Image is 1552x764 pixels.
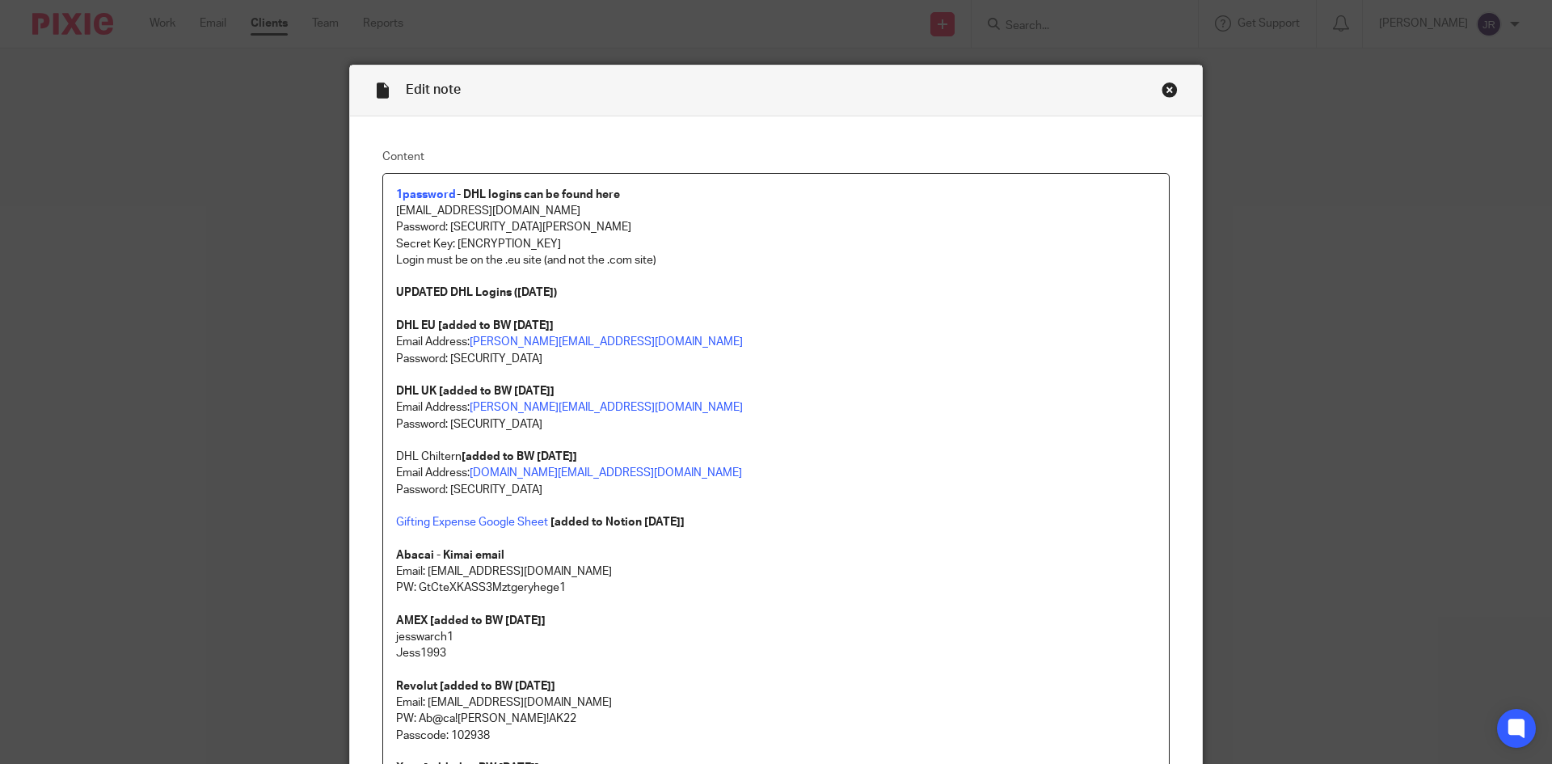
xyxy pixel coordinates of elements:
a: [PERSON_NAME][EMAIL_ADDRESS][DOMAIN_NAME] [470,336,743,348]
p: Email: [EMAIL_ADDRESS][DOMAIN_NAME] [396,564,1156,580]
strong: Revolut [added to BW [DATE]] [396,681,555,692]
a: 1password [396,189,457,200]
strong: - DHL logins can be found here [457,189,620,200]
strong: DHL UK [396,386,436,397]
strong: [added to BW [DATE]] [462,451,577,462]
p: Email: [EMAIL_ADDRESS][DOMAIN_NAME] [396,678,1156,711]
strong: UPDATED DHL Logins ([DATE]) [396,287,557,298]
p: Email Address: Password: [SECURITY_DATA] DHL Chiltern Email Address: [396,399,1156,481]
p: PW: GtCteXKASS3Mztgeryhege1 [396,580,1156,596]
a: Gifting Expense Google Sheet [396,517,548,528]
div: Close this dialog window [1162,82,1178,98]
p: Password: [SECURITY_DATA] [396,482,1156,498]
p: Email Address: [396,334,1156,350]
strong: [added to Notion [DATE]] [550,517,685,528]
p: Secret Key: [ENCRYPTION_KEY] [396,236,1156,252]
span: Edit note [406,83,461,96]
p: Passcode: 102938 [396,728,1156,744]
strong: Abacai - Kimai email [396,550,504,561]
p: Jess1993 [396,645,1156,661]
p: Password: [SECURITY_DATA] [396,351,1156,367]
p: PW: Ab@ca![PERSON_NAME]!AK22 [396,711,1156,727]
a: [DOMAIN_NAME][EMAIL_ADDRESS][DOMAIN_NAME] [470,467,742,479]
strong: AMEX [added to BW [DATE]] [396,615,546,627]
p: [EMAIL_ADDRESS][DOMAIN_NAME] [396,203,1156,219]
p: Login must be on the .eu site (and not the .com site) [396,252,1156,268]
p: jesswarch1 [396,629,1156,645]
label: Content [382,149,1170,165]
p: Password: [SECURITY_DATA][PERSON_NAME] [396,219,1156,235]
strong: [added to BW [DATE]] [439,386,555,397]
a: [PERSON_NAME][EMAIL_ADDRESS][DOMAIN_NAME] [470,402,743,413]
strong: DHL EU [added to BW [DATE]] [396,320,554,331]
